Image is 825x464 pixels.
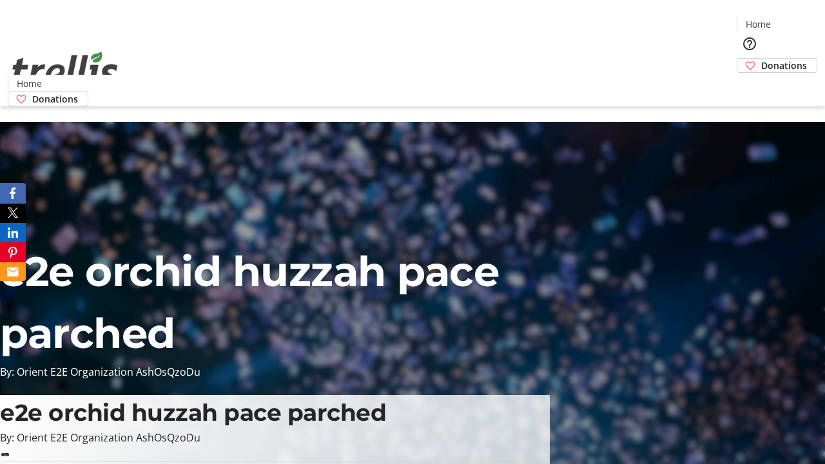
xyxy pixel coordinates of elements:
[8,37,122,102] img: Orient E2E Organization AshOsQzoDu's Logo
[761,59,807,72] span: Donations
[8,92,88,106] a: Donations
[737,31,762,57] button: Help
[737,17,779,31] a: Home
[737,73,762,99] button: Cart
[32,92,78,106] span: Donations
[737,58,817,73] a: Donations
[8,77,50,90] a: Home
[17,77,42,90] span: Home
[746,17,771,31] span: Home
